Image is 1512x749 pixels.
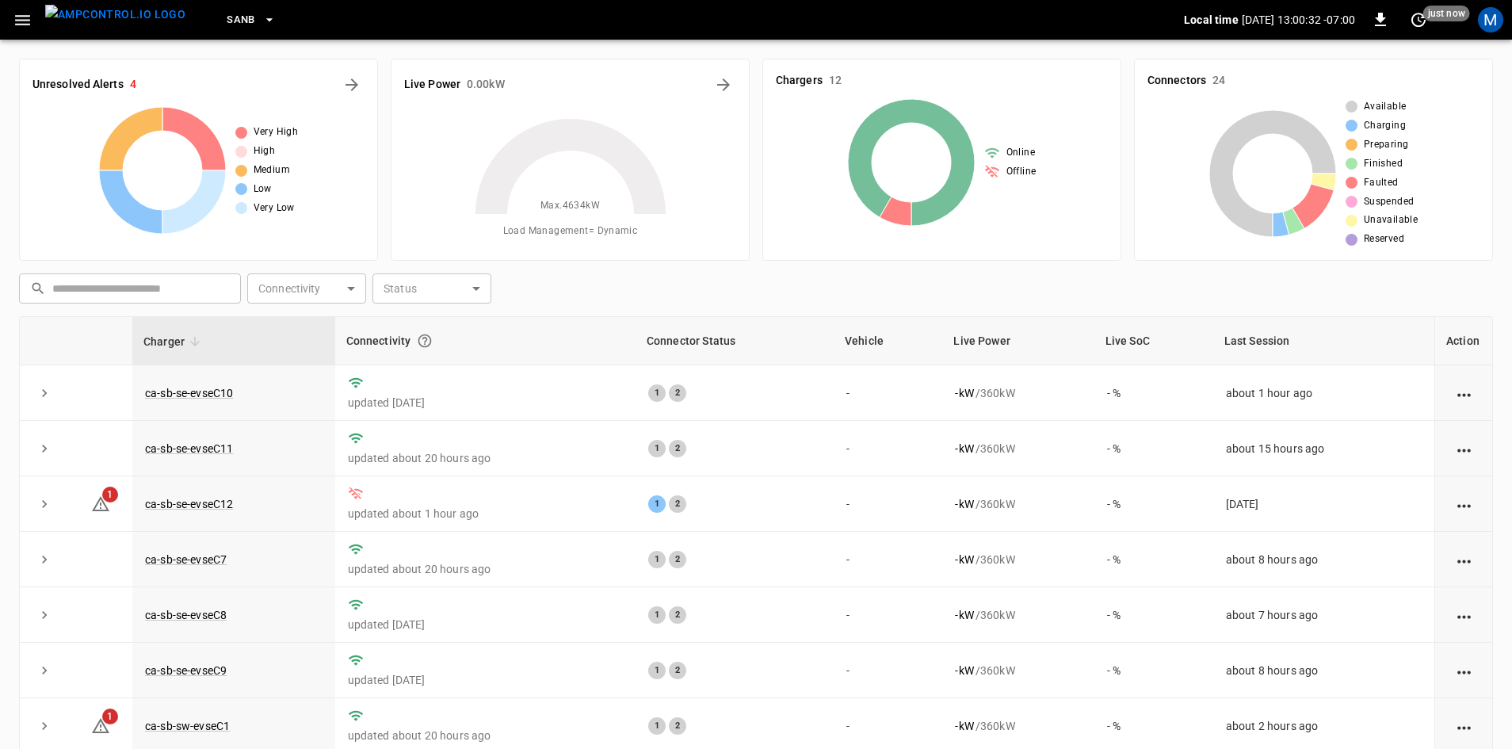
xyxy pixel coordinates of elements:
p: - kW [955,607,973,623]
th: Vehicle [834,317,942,365]
div: 2 [669,384,686,402]
a: ca-sb-se-evseC8 [145,609,227,621]
th: Connector Status [636,317,834,365]
div: 1 [648,717,666,735]
span: Unavailable [1364,212,1418,228]
span: Charger [143,332,205,351]
td: [DATE] [1213,476,1434,532]
th: Last Session [1213,317,1434,365]
td: about 8 hours ago [1213,643,1434,698]
div: 1 [648,384,666,402]
td: - [834,421,942,476]
td: - % [1094,532,1213,587]
span: 1 [102,487,118,503]
div: action cell options [1454,663,1474,678]
button: expand row [32,659,56,682]
td: - [834,476,942,532]
div: 2 [669,606,686,624]
td: - % [1094,365,1213,421]
p: - kW [955,441,973,457]
div: 2 [669,551,686,568]
p: - kW [955,385,973,401]
p: updated about 1 hour ago [348,506,623,522]
span: SanB [227,11,255,29]
td: - [834,643,942,698]
p: updated about 20 hours ago [348,450,623,466]
p: updated about 20 hours ago [348,728,623,743]
p: Local time [1184,12,1239,28]
div: action cell options [1454,552,1474,567]
span: Preparing [1364,137,1409,153]
button: set refresh interval [1406,7,1431,32]
td: - % [1094,587,1213,643]
h6: 24 [1212,72,1225,90]
span: Medium [254,162,290,178]
th: Action [1434,317,1492,365]
a: ca-sb-se-evseC9 [145,664,227,677]
div: action cell options [1454,385,1474,401]
span: Reserved [1364,231,1404,247]
h6: 0.00 kW [467,76,505,94]
span: just now [1423,6,1470,21]
div: / 360 kW [955,663,1081,678]
h6: 4 [130,76,136,94]
div: 1 [648,606,666,624]
div: 2 [669,440,686,457]
div: action cell options [1454,496,1474,512]
div: 2 [669,662,686,679]
p: updated [DATE] [348,395,623,411]
a: 1 [91,497,110,510]
button: All Alerts [339,72,365,97]
td: - % [1094,476,1213,532]
div: 1 [648,662,666,679]
td: about 8 hours ago [1213,532,1434,587]
div: 1 [648,440,666,457]
span: Suspended [1364,194,1415,210]
span: Faulted [1364,175,1399,191]
button: expand row [32,714,56,738]
span: Low [254,182,272,197]
p: updated [DATE] [348,617,623,632]
span: Online [1006,145,1035,161]
div: / 360 kW [955,718,1081,734]
button: Connection between the charger and our software. [410,327,439,355]
p: updated [DATE] [348,672,623,688]
p: - kW [955,663,973,678]
td: - [834,532,942,587]
button: SanB [220,5,282,36]
h6: Live Power [404,76,460,94]
div: / 360 kW [955,385,1081,401]
a: ca-sb-se-evseC12 [145,498,233,510]
h6: Connectors [1147,72,1206,90]
span: Finished [1364,156,1403,172]
p: - kW [955,718,973,734]
div: 1 [648,551,666,568]
td: - % [1094,643,1213,698]
span: Load Management = Dynamic [503,224,638,239]
th: Live SoC [1094,317,1213,365]
button: expand row [32,492,56,516]
a: ca-sb-se-evseC10 [145,387,233,399]
a: ca-sb-se-evseC7 [145,553,227,566]
div: action cell options [1454,607,1474,623]
p: - kW [955,496,973,512]
td: about 15 hours ago [1213,421,1434,476]
span: 1 [102,709,118,724]
p: updated about 20 hours ago [348,561,623,577]
button: expand row [32,548,56,571]
span: High [254,143,276,159]
h6: Chargers [776,72,823,90]
td: - [834,365,942,421]
div: action cell options [1454,718,1474,734]
span: Available [1364,99,1407,115]
div: 2 [669,495,686,513]
td: - [834,587,942,643]
a: 1 [91,719,110,732]
td: about 7 hours ago [1213,587,1434,643]
h6: 12 [829,72,842,90]
a: ca-sb-sw-evseC1 [145,720,230,732]
p: [DATE] 13:00:32 -07:00 [1242,12,1355,28]
span: Max. 4634 kW [540,198,600,214]
td: - % [1094,421,1213,476]
div: Connectivity [346,327,624,355]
